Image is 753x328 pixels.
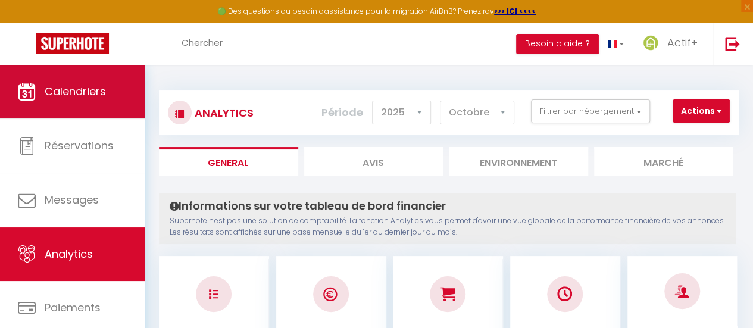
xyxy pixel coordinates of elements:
a: Chercher [173,23,232,65]
img: logout [725,36,740,51]
img: Super Booking [36,33,109,54]
li: General [159,147,298,176]
button: Filtrer par hébergement [531,99,650,123]
button: Besoin d'aide ? [516,34,599,54]
span: Calendriers [45,84,106,99]
span: Messages [45,192,99,207]
span: Analytics [45,246,93,261]
li: Environnement [449,147,588,176]
img: NO IMAGE [209,289,218,299]
h4: Informations sur votre tableau de bord financier [170,199,725,213]
a: >>> ICI <<<< [494,6,536,16]
span: Actif+ [667,35,698,50]
span: Chercher [182,36,223,49]
span: Réservations [45,138,114,153]
button: Actions [673,99,730,123]
h3: Analytics [192,99,254,126]
a: ... Actif+ [633,23,713,65]
img: ... [642,34,660,52]
li: Avis [304,147,443,176]
span: Paiements [45,300,101,315]
p: Superhote n'est pas une solution de comptabilité. La fonction Analytics vous permet d'avoir une v... [170,215,725,238]
label: Période [321,99,363,126]
li: Marché [594,147,733,176]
